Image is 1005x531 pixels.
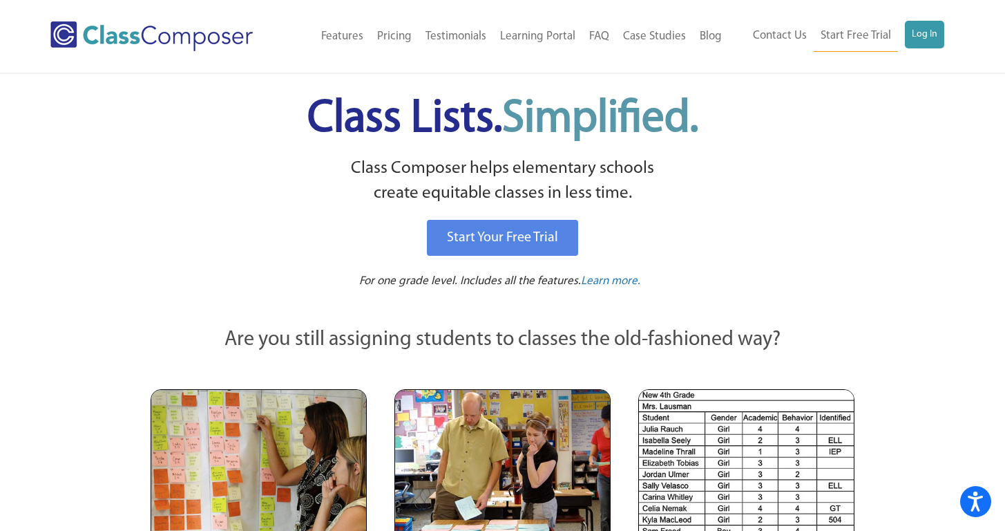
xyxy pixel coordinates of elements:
a: Learning Portal [493,21,582,52]
img: Class Composer [50,21,253,51]
a: FAQ [582,21,616,52]
nav: Header Menu [729,21,944,52]
a: Contact Us [746,21,814,51]
p: Are you still assigning students to classes the old-fashioned way? [151,325,855,355]
p: Class Composer helps elementary schools create equitable classes in less time. [149,156,857,207]
nav: Header Menu [287,21,729,52]
span: For one grade level. Includes all the features. [359,275,581,287]
a: Pricing [370,21,419,52]
a: Start Free Trial [814,21,898,52]
a: Case Studies [616,21,693,52]
span: Class Lists. [307,97,698,142]
span: Simplified. [502,97,698,142]
a: Blog [693,21,729,52]
a: Start Your Free Trial [427,220,578,256]
a: Features [314,21,370,52]
span: Learn more. [581,275,640,287]
a: Learn more. [581,273,640,290]
a: Log In [905,21,944,48]
a: Testimonials [419,21,493,52]
span: Start Your Free Trial [447,231,558,245]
